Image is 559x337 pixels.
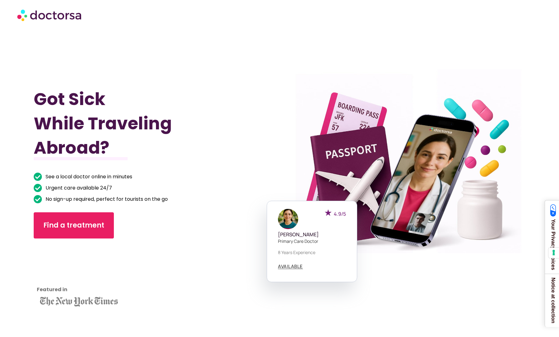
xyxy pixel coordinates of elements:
[44,195,168,204] span: No sign-up required, perfect for tourists on the go
[43,220,104,230] span: Find a treatment
[44,172,132,181] span: See a local doctor online in minutes
[37,286,67,293] strong: Featured in
[44,184,112,192] span: Urgent care available 24/7
[278,249,346,256] p: 8 years experience
[278,238,346,244] p: Primary care doctor
[334,210,346,217] span: 4.9/5
[548,248,559,258] button: Your consent preferences for tracking technologies
[278,232,346,238] h5: [PERSON_NAME]
[34,87,243,160] h1: Got Sick While Traveling Abroad?
[37,248,93,295] iframe: Customer reviews powered by Trustpilot
[278,264,303,269] a: AVAILABLE
[34,212,114,238] a: Find a treatment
